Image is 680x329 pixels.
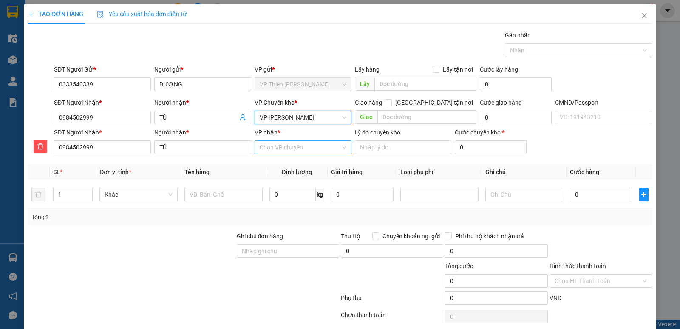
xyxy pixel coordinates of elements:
[392,98,476,107] span: [GEOGRAPHIC_DATA] tận nơi
[282,169,312,175] span: Định lượng
[355,129,400,136] label: Lý do chuyển kho
[97,11,187,17] span: Yêu cầu xuất hóa đơn điện tử
[355,66,380,73] span: Lấy hàng
[505,32,531,39] label: Gán nhãn
[482,164,567,180] th: Ghi chú
[341,233,360,240] span: Thu Hộ
[99,169,131,175] span: Đơn vị tính
[550,263,606,269] label: Hình thức thanh toán
[331,188,394,201] input: 0
[154,65,251,74] div: Người gửi
[397,164,482,180] th: Loại phụ phí
[255,99,295,106] span: VP Chuyển kho
[355,140,452,154] input: Lý do chuyển kho
[54,65,151,74] div: SĐT Người Gửi
[355,99,382,106] span: Giao hàng
[439,65,476,74] span: Lấy tận nơi
[31,188,45,201] button: delete
[154,128,251,137] div: Người nhận
[455,128,527,137] div: Cước chuyển kho
[11,58,102,86] b: GỬI : VP Thiên [PERSON_NAME]
[641,12,648,19] span: close
[377,110,477,124] input: Dọc đường
[154,140,251,154] input: Tên người nhận
[260,78,346,91] span: VP Thiên Đường Bảo Sơn
[379,232,443,241] span: Chuyển khoản ng. gửi
[28,11,83,17] span: TẠO ĐƠN HÀNG
[255,65,351,74] div: VP gửi
[11,11,74,53] img: logo.jpg
[632,4,656,28] button: Close
[34,140,47,153] button: delete
[480,99,522,106] label: Cước giao hàng
[570,169,599,175] span: Cước hàng
[555,98,652,107] div: CMND/Passport
[97,11,104,18] img: icon
[355,77,374,91] span: Lấy
[485,188,564,201] input: Ghi Chú
[237,233,283,240] label: Ghi chú đơn hàng
[31,212,263,222] div: Tổng: 1
[640,191,648,198] span: plus
[480,77,552,91] input: Cước lấy hàng
[340,293,444,308] div: Phụ thu
[54,128,151,137] div: SĐT Người Nhận
[79,21,355,31] li: 271 - [PERSON_NAME] - [GEOGRAPHIC_DATA] - [GEOGRAPHIC_DATA]
[239,114,246,121] span: user-add
[260,111,346,124] span: VP Hoàng Gia
[374,77,477,91] input: Dọc đường
[340,310,444,325] div: Chưa thanh toán
[445,263,473,269] span: Tổng cước
[237,244,339,258] input: Ghi chú đơn hàng
[316,188,324,201] span: kg
[184,188,263,201] input: VD: Bàn, Ghế
[105,188,173,201] span: Khác
[28,11,34,17] span: plus
[154,98,251,107] div: Người nhận
[480,111,552,124] input: Cước giao hàng
[355,110,377,124] span: Giao
[550,295,561,301] span: VND
[184,169,210,175] span: Tên hàng
[480,66,518,73] label: Cước lấy hàng
[34,143,47,150] span: delete
[331,169,363,175] span: Giá trị hàng
[53,169,60,175] span: SL
[639,188,649,201] button: plus
[452,232,527,241] span: Phí thu hộ khách nhận trả
[54,98,151,107] div: SĐT Người Nhận
[54,140,151,154] input: SĐT người nhận
[255,129,278,136] span: VP nhận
